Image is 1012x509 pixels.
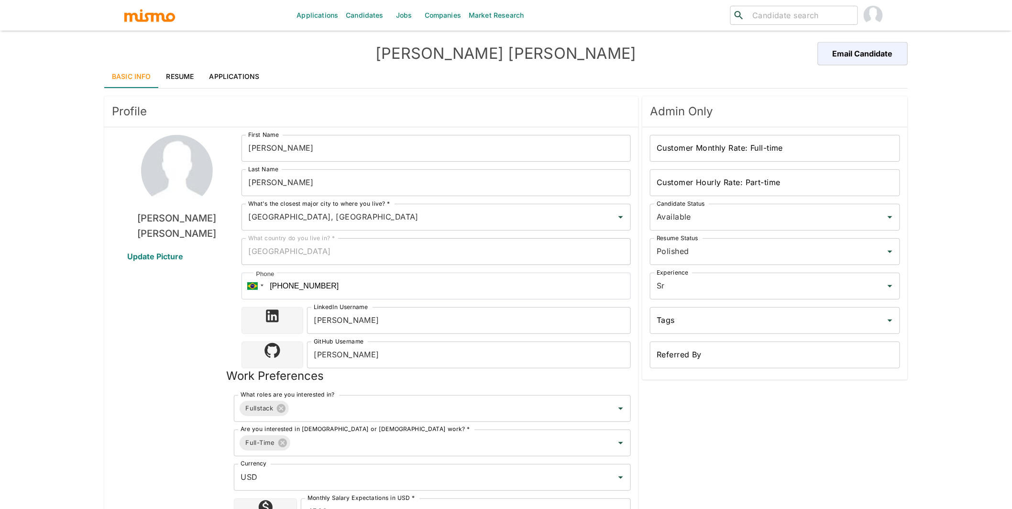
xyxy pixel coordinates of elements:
h6: [PERSON_NAME] [PERSON_NAME] [112,210,242,241]
label: Currency [241,460,266,468]
label: GitHub Username [314,337,364,345]
span: Full-Time [240,437,280,448]
span: Admin Only [650,104,900,119]
div: Full-Time [240,435,290,451]
button: Open [883,210,897,224]
span: Profile [112,104,631,119]
input: Candidate search [748,9,854,22]
label: What country do you live in? * [248,234,335,242]
div: Fullstack [240,401,289,416]
button: Open [883,245,897,258]
span: Update Picture [116,245,195,268]
button: Open [883,314,897,327]
a: Resume [159,65,202,88]
img: Henrique de Brito [141,135,213,207]
button: Open [614,402,627,415]
img: logo [123,8,176,22]
label: What roles are you interested in? [241,391,335,399]
label: LinkedIn Username [314,303,368,311]
label: First Name [248,131,279,139]
input: 1 (702) 123-4567 [242,273,631,299]
a: Basic Info [104,65,159,88]
label: Resume Status [657,234,698,242]
div: Brazil: + 55 [242,273,266,299]
a: Applications [202,65,267,88]
label: Candidate Status [657,199,705,208]
div: Phone [253,269,276,279]
label: What's the closest major city to where you live? * [248,199,390,208]
label: Last Name [248,165,278,173]
label: Monthly Salary Expectations in USD * [308,494,415,502]
span: Fullstack [240,403,279,414]
button: Open [614,210,627,224]
h5: Work Preferences [226,368,324,384]
h4: [PERSON_NAME] [PERSON_NAME] [305,44,707,63]
label: Are you interested in [DEMOGRAPHIC_DATA] or [DEMOGRAPHIC_DATA] work? * [241,425,470,433]
button: Open [614,471,627,484]
button: Email Candidate [818,42,908,65]
img: Carmen Vilachá [864,6,883,25]
button: Open [614,436,627,450]
button: Open [883,279,897,293]
label: Experience [657,268,688,277]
